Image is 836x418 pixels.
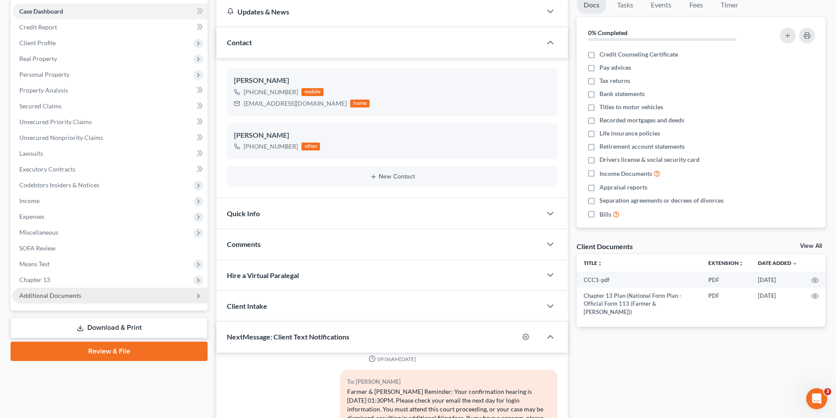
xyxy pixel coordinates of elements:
[19,213,44,220] span: Expenses
[599,169,652,178] span: Income Documents
[792,261,797,266] i: expand_more
[234,173,550,180] button: New Contact
[599,142,685,151] span: Retirement account statements
[599,155,700,164] span: Drivers license & social security card
[12,19,208,35] a: Credit Report
[12,161,208,177] a: Executory Contracts
[19,197,39,204] span: Income
[12,82,208,98] a: Property Analysis
[244,99,347,108] div: [EMAIL_ADDRESS][DOMAIN_NAME]
[19,244,56,252] span: SOFA Review
[11,318,208,338] a: Download & Print
[599,50,678,59] span: Credit Counseling Certificate
[19,292,81,299] span: Additional Documents
[227,209,260,218] span: Quick Info
[751,272,804,288] td: [DATE]
[19,102,61,110] span: Secured Claims
[19,165,75,173] span: Executory Contracts
[19,55,57,62] span: Real Property
[19,229,58,236] span: Miscellaneous
[227,302,267,310] span: Client Intake
[19,260,50,268] span: Means Test
[19,134,103,141] span: Unsecured Nonpriority Claims
[800,243,822,249] a: View All
[599,103,663,111] span: Titles to motor vehicles
[599,183,647,192] span: Appraisal reports
[19,7,63,15] span: Case Dashboard
[599,63,631,72] span: Pay advices
[599,89,645,98] span: Bank statements
[599,196,724,205] span: Separation agreements or decrees of divorces
[597,261,603,266] i: unfold_more
[227,271,299,279] span: Hire a Virtual Paralegal
[12,240,208,256] a: SOFA Review
[588,29,628,36] strong: 0% Completed
[584,260,603,266] a: Titleunfold_more
[824,388,831,395] span: 3
[701,288,751,320] td: PDF
[244,88,298,96] div: [PHONE_NUMBER]
[708,260,744,266] a: Extensionunfold_more
[244,142,298,151] div: [PHONE_NUMBER]
[599,76,630,85] span: Tax returns
[19,150,43,157] span: Lawsuits
[12,114,208,130] a: Unsecured Priority Claims
[227,355,557,363] div: 09:06AM[DATE]
[19,276,50,283] span: Chapter 13
[19,118,92,125] span: Unsecured Priority Claims
[19,86,68,94] span: Property Analysis
[599,116,684,125] span: Recorded mortgages and deeds
[234,75,550,86] div: [PERSON_NAME]
[227,7,531,16] div: Updates & News
[227,332,349,341] span: NextMessage: Client Text Notifications
[12,4,208,19] a: Case Dashboard
[347,377,550,387] div: To: [PERSON_NAME]
[751,288,804,320] td: [DATE]
[227,240,261,248] span: Comments
[19,71,69,78] span: Personal Property
[11,342,208,361] a: Review & File
[599,210,611,219] span: Bills
[19,23,57,31] span: Credit Report
[806,388,827,409] iframe: Intercom live chat
[227,38,252,46] span: Contact
[577,288,701,320] td: Chapter 13 Plan (National Form Plan - Official Form 113 (Farmer & [PERSON_NAME]))
[301,88,323,96] div: mobile
[19,181,99,189] span: Codebtors Insiders & Notices
[577,242,633,251] div: Client Documents
[234,130,550,141] div: [PERSON_NAME]
[577,272,701,288] td: CCC1-pdf
[350,100,370,107] div: home
[758,260,797,266] a: Date Added expand_more
[12,98,208,114] a: Secured Claims
[701,272,751,288] td: PDF
[12,130,208,146] a: Unsecured Nonpriority Claims
[301,143,320,150] div: other
[739,261,744,266] i: unfold_more
[599,129,660,138] span: Life insurance policies
[12,146,208,161] a: Lawsuits
[19,39,56,46] span: Client Profile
